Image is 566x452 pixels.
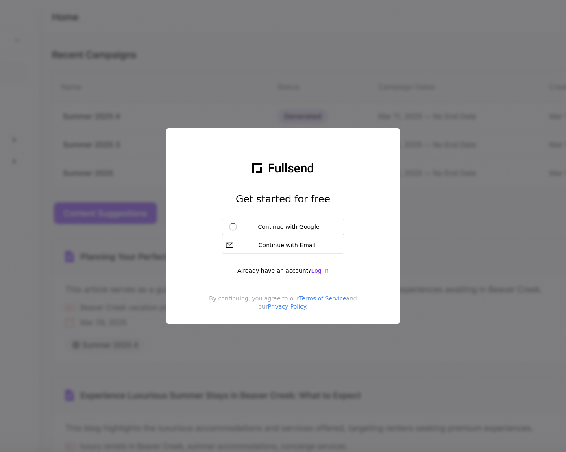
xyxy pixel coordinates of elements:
[172,294,394,317] div: By continuing, you agree to our and our .
[237,241,340,249] div: Continue with Email
[237,267,329,275] div: Already have an account?
[240,223,337,231] div: Continue with Google
[222,237,344,254] button: Continue with Email
[299,295,346,302] a: Terms of Service
[268,303,306,310] a: Privacy Policy
[236,193,330,206] h1: Get started for free
[311,267,329,274] span: Log In
[222,219,344,235] button: Continue with Google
